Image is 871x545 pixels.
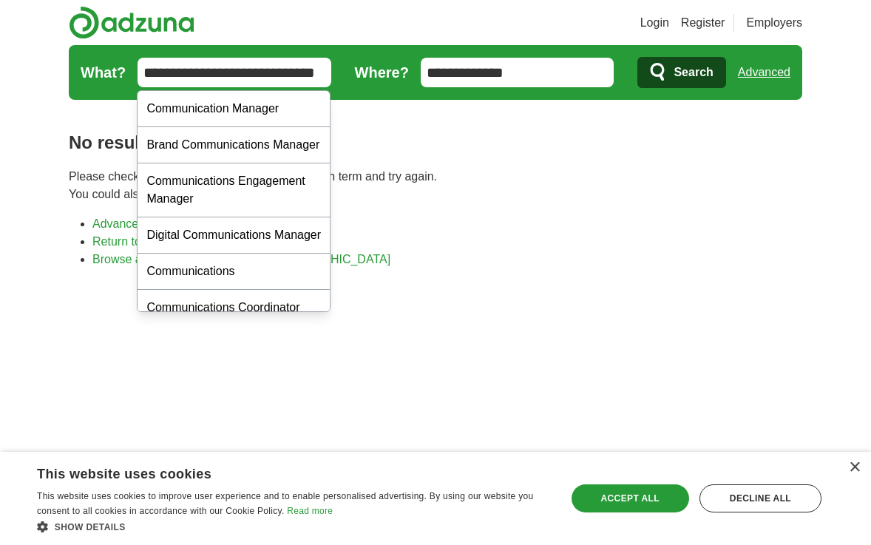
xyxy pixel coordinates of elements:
a: Browse all live results across the [GEOGRAPHIC_DATA] [92,253,390,265]
a: Register [681,14,725,32]
a: Login [640,14,669,32]
span: This website uses cookies to improve user experience and to enable personalised advertising. By u... [37,491,533,516]
h1: No results found [69,129,802,156]
span: Show details [55,522,126,532]
p: Please check your spelling or enter another search term and try again. You could also try one of ... [69,168,802,203]
label: Where? [355,61,409,84]
div: Communications Coordinator [138,290,330,326]
a: Advanced search [92,217,184,230]
div: This website uses cookies [37,461,513,483]
a: Read more, opens a new window [287,506,333,516]
img: Adzuna logo [69,6,194,39]
div: Accept all [572,484,689,512]
button: Search [637,57,725,88]
div: Show details [37,519,550,534]
div: Decline all [699,484,821,512]
label: What? [81,61,126,84]
a: Return to the home page and start again [92,235,305,248]
a: Employers [746,14,802,32]
a: Advanced [738,58,790,87]
span: Search [674,58,713,87]
div: Close [849,462,860,473]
